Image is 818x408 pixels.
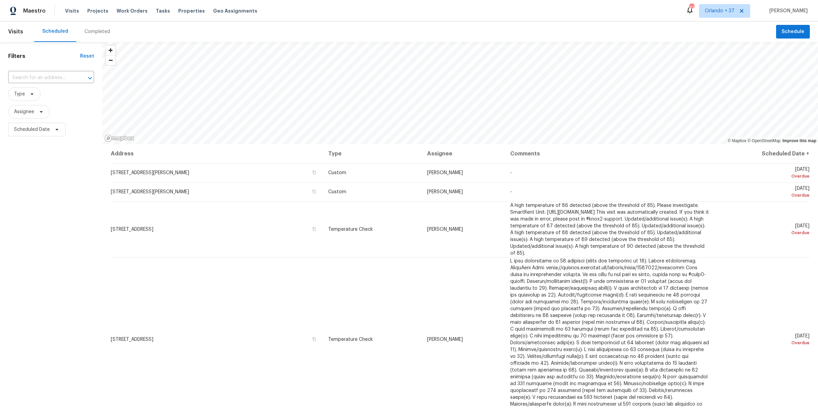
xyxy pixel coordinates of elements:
th: Address [110,144,323,163]
span: Temperature Check [328,227,373,232]
span: Work Orders [117,7,148,14]
span: [DATE] [720,224,809,236]
th: Scheduled Date ↑ [715,144,810,163]
span: [STREET_ADDRESS] [111,337,153,342]
button: Zoom in [106,45,116,55]
button: Copy Address [311,169,317,176]
canvas: Map [102,42,818,144]
input: Search for an address... [8,73,75,83]
a: OpenStreetMap [747,138,781,143]
span: Orlando + 37 [705,7,734,14]
span: Scheduled Date [14,126,50,133]
span: Properties [178,7,205,14]
span: Projects [87,7,108,14]
span: Maestro [23,7,46,14]
div: 423 [689,4,694,11]
span: - [510,190,512,194]
span: Custom [328,170,346,175]
a: Improve this map [783,138,816,143]
span: [PERSON_NAME] [427,337,463,342]
span: Type [14,91,25,97]
span: [DATE] [720,334,809,346]
div: Completed [85,28,110,35]
span: [STREET_ADDRESS][PERSON_NAME] [111,170,189,175]
span: - [510,170,512,175]
th: Comments [505,144,715,163]
span: A high temperature of 86 detected (above the threshold of 85). Please investigate. SmartRent Unit... [510,203,709,256]
span: Schedule [782,28,804,36]
a: Mapbox [728,138,746,143]
button: Copy Address [311,336,317,342]
span: Visits [65,7,79,14]
h1: Filters [8,53,80,60]
span: Assignee [14,108,34,115]
a: Mapbox homepage [104,134,134,142]
span: [PERSON_NAME] [427,227,463,232]
span: [PERSON_NAME] [767,7,808,14]
button: Zoom out [106,55,116,65]
span: Zoom out [106,56,116,65]
span: [DATE] [720,186,809,199]
span: [STREET_ADDRESS][PERSON_NAME] [111,190,189,194]
div: Overdue [720,229,809,236]
span: Temperature Check [328,337,373,342]
div: Overdue [720,339,809,346]
span: [PERSON_NAME] [427,190,463,194]
th: Type [323,144,422,163]
button: Schedule [776,25,810,39]
button: Copy Address [311,188,317,195]
div: Overdue [720,173,809,180]
button: Copy Address [311,226,317,232]
div: Reset [80,53,94,60]
th: Assignee [422,144,505,163]
span: Geo Assignments [213,7,257,14]
div: Scheduled [42,28,68,35]
span: Custom [328,190,346,194]
span: [DATE] [720,167,809,180]
button: Open [85,73,95,83]
span: [STREET_ADDRESS] [111,227,153,232]
div: Overdue [720,192,809,199]
span: Visits [8,24,23,39]
span: [PERSON_NAME] [427,170,463,175]
span: Tasks [156,9,170,13]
